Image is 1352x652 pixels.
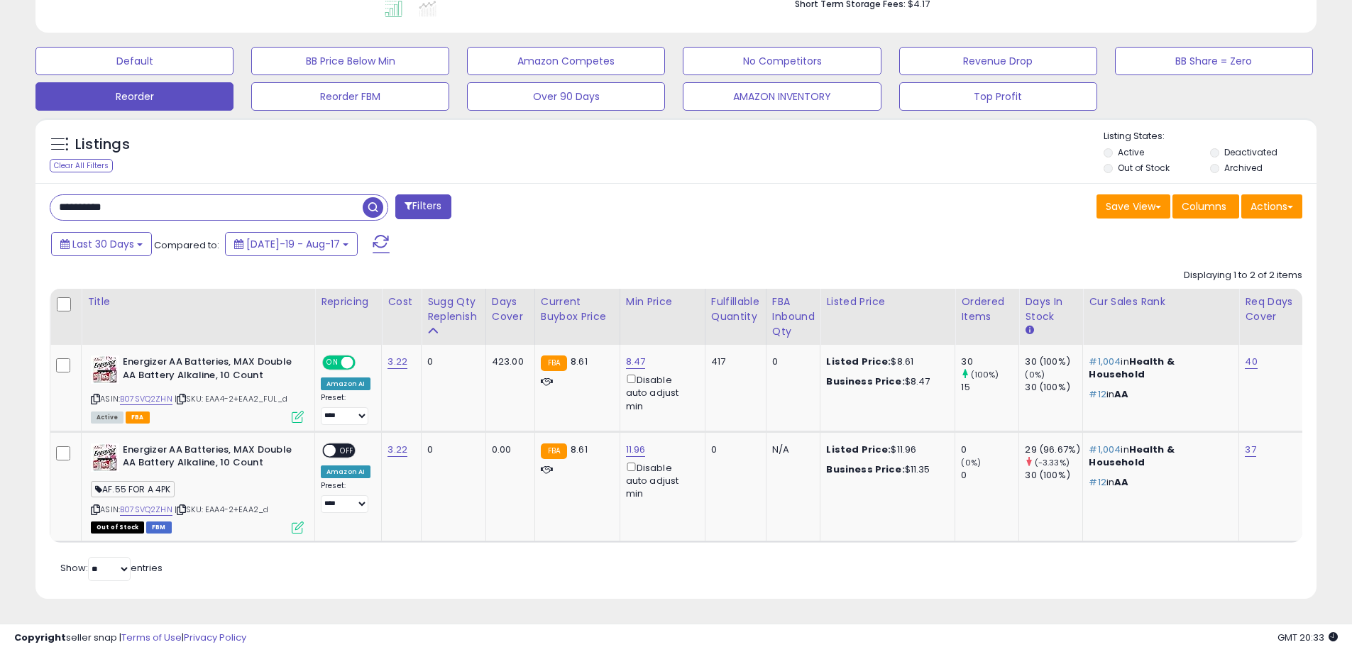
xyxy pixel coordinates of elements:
div: Days In Stock [1025,294,1077,324]
div: 0 [961,469,1018,482]
div: 0 [961,443,1018,456]
button: BB Price Below Min [251,47,449,75]
div: Days Cover [492,294,529,324]
span: 2025-09-17 20:33 GMT [1277,631,1338,644]
div: Req Days Cover [1245,294,1297,324]
div: Disable auto adjust min [626,372,694,413]
span: All listings that are currently out of stock and unavailable for purchase on Amazon [91,521,144,534]
span: Health & Household [1089,355,1174,381]
span: FBM [146,521,172,534]
p: Listing States: [1104,130,1317,143]
span: OFF [353,357,376,369]
button: No Competitors [683,47,881,75]
div: Ordered Items [961,294,1013,324]
span: Last 30 Days [72,237,134,251]
div: 15 [961,381,1018,394]
img: 51GryQPHOzL._SL40_.jpg [91,443,119,472]
label: Archived [1224,162,1263,174]
div: Preset: [321,393,370,425]
a: 40 [1245,355,1257,369]
div: Sugg Qty Replenish [427,294,480,324]
button: Columns [1172,194,1239,219]
span: #1,004 [1089,355,1121,368]
span: OFF [336,444,358,456]
span: ON [324,357,341,369]
a: Terms of Use [121,631,182,644]
div: Preset: [321,481,370,513]
span: Health & Household [1089,443,1174,469]
small: (100%) [971,369,999,380]
span: | SKU: EAA4-2+EAA2_d [175,504,268,515]
span: AF.55 FOR A 4PK [91,481,175,497]
button: Over 90 Days [467,82,665,111]
div: Repricing [321,294,375,309]
div: $11.35 [826,463,944,476]
button: Amazon Competes [467,47,665,75]
div: Disable auto adjust min [626,460,694,501]
span: Columns [1182,199,1226,214]
span: [DATE]-19 - Aug-17 [246,237,340,251]
div: $11.96 [826,443,944,456]
div: FBA inbound Qty [772,294,815,339]
strong: Copyright [14,631,66,644]
button: [DATE]-19 - Aug-17 [225,232,358,256]
button: Save View [1097,194,1170,219]
span: Show: entries [60,561,163,575]
div: Cur Sales Rank [1089,294,1233,309]
div: Listed Price [826,294,949,309]
div: Amazon AI [321,377,370,390]
button: Actions [1241,194,1302,219]
h5: Listings [75,135,130,155]
a: B07SVQ2ZHN [120,393,172,405]
button: Reorder FBM [251,82,449,111]
span: #1,004 [1089,443,1121,456]
div: N/A [772,443,810,456]
b: Business Price: [826,463,904,476]
img: 51GryQPHOzL._SL40_.jpg [91,355,119,384]
small: (0%) [1025,369,1045,380]
div: Min Price [626,294,699,309]
span: #12 [1089,475,1106,489]
b: Listed Price: [826,355,891,368]
label: Deactivated [1224,146,1277,158]
div: 30 (100%) [1025,355,1082,368]
a: Privacy Policy [184,631,246,644]
a: 8.47 [626,355,646,369]
div: Amazon AI [321,465,370,478]
small: (-3.33%) [1035,457,1070,468]
div: 0 [427,355,475,368]
p: in [1089,388,1228,401]
span: 8.61 [571,355,588,368]
div: Cost [388,294,415,309]
small: FBA [541,443,567,459]
label: Active [1118,146,1144,158]
div: 417 [711,355,755,368]
button: BB Share = Zero [1115,47,1313,75]
a: 37 [1245,443,1255,457]
b: Business Price: [826,375,904,388]
button: Reorder [35,82,233,111]
small: FBA [541,355,567,371]
p: in [1089,355,1228,381]
span: All listings currently available for purchase on Amazon [91,411,123,424]
a: 11.96 [626,443,646,457]
b: Listed Price: [826,443,891,456]
small: (0%) [961,457,981,468]
a: 3.22 [388,355,407,369]
div: seller snap | | [14,631,246,645]
span: AA [1114,475,1128,489]
div: 30 [961,355,1018,368]
div: 0 [711,443,755,456]
button: Revenue Drop [899,47,1097,75]
th: Please note that this number is a calculation based on your required days of coverage and your ve... [422,289,486,345]
div: Fulfillable Quantity [711,294,760,324]
div: Title [87,294,309,309]
button: Filters [395,194,451,219]
div: 0.00 [492,443,524,456]
div: ASIN: [91,355,304,421]
b: Energizer AA Batteries, MAX Double AA Battery Alkaline, 10 Count [123,355,295,385]
div: 0 [772,355,810,368]
p: in [1089,443,1228,469]
button: Top Profit [899,82,1097,111]
a: B07SVQ2ZHN [120,504,172,516]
